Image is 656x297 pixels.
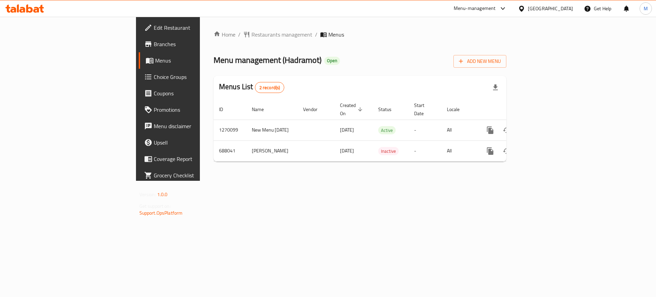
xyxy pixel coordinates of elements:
[315,30,317,39] li: /
[139,85,246,102] a: Coupons
[340,101,365,118] span: Created On
[139,69,246,85] a: Choice Groups
[251,30,312,39] span: Restaurants management
[246,140,298,161] td: [PERSON_NAME]
[154,40,240,48] span: Branches
[139,36,246,52] a: Branches
[487,79,504,96] div: Export file
[528,5,573,12] div: [GEOGRAPHIC_DATA]
[447,105,468,113] span: Locale
[453,55,506,68] button: Add New Menu
[477,99,553,120] th: Actions
[246,120,298,140] td: New Menu [DATE]
[219,82,284,93] h2: Menus List
[154,24,240,32] span: Edit Restaurant
[378,126,396,134] span: Active
[139,102,246,118] a: Promotions
[482,143,498,159] button: more
[378,105,400,113] span: Status
[139,118,246,134] a: Menu disclaimer
[154,138,240,147] span: Upsell
[255,84,284,91] span: 2 record(s)
[139,19,246,36] a: Edit Restaurant
[324,58,340,64] span: Open
[414,101,433,118] span: Start Date
[139,151,246,167] a: Coverage Report
[157,190,168,199] span: 1.0.0
[154,73,240,81] span: Choice Groups
[214,52,322,68] span: Menu management ( Hadramot )
[340,125,354,134] span: [DATE]
[340,146,354,155] span: [DATE]
[139,167,246,184] a: Grocery Checklist
[214,99,553,162] table: enhanced table
[454,4,496,13] div: Menu-management
[243,30,312,39] a: Restaurants management
[255,82,285,93] div: Total records count
[155,56,240,65] span: Menus
[459,57,501,66] span: Add New Menu
[303,105,326,113] span: Vendor
[482,122,498,138] button: more
[219,105,232,113] span: ID
[441,120,477,140] td: All
[252,105,273,113] span: Name
[139,52,246,69] a: Menus
[139,190,156,199] span: Version:
[644,5,648,12] span: M
[498,122,515,138] button: Change Status
[328,30,344,39] span: Menus
[498,143,515,159] button: Change Status
[378,147,399,155] span: Inactive
[139,208,183,217] a: Support.OpsPlatform
[324,57,340,65] div: Open
[139,134,246,151] a: Upsell
[154,171,240,179] span: Grocery Checklist
[154,155,240,163] span: Coverage Report
[214,30,506,39] nav: breadcrumb
[154,122,240,130] span: Menu disclaimer
[441,140,477,161] td: All
[154,106,240,114] span: Promotions
[409,140,441,161] td: -
[139,202,171,211] span: Get support on:
[154,89,240,97] span: Coupons
[409,120,441,140] td: -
